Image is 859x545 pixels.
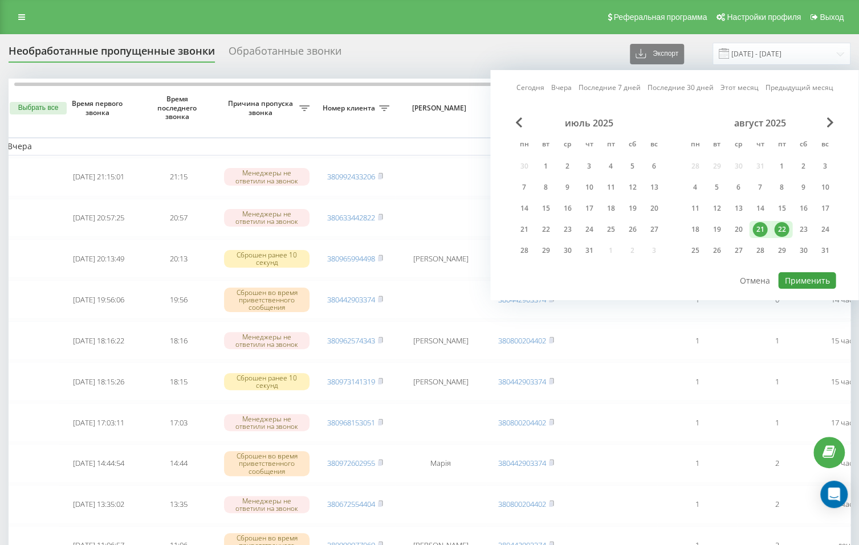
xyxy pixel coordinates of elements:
[817,159,832,174] div: 3
[752,243,767,258] div: 28
[600,221,621,238] div: пт 25 июля 2025 г.
[581,243,596,258] div: 31
[814,200,836,217] div: вс 17 авг. 2025 г.
[657,403,737,442] td: 1
[538,222,553,237] div: 22
[796,180,811,195] div: 9
[792,242,814,259] div: сб 30 авг. 2025 г.
[706,200,727,217] div: вт 12 авг. 2025 г.
[224,496,310,513] div: Менеджеры не ответили на звонок
[686,137,703,154] abbr: понедельник
[727,221,749,238] div: ср 20 авг. 2025 г.
[224,99,299,117] span: Причина пропуска звонка
[737,403,817,442] td: 1
[771,158,792,175] div: пт 1 авг. 2025 г.
[148,95,209,121] span: Время последнего звонка
[774,159,789,174] div: 1
[796,222,811,237] div: 23
[749,200,771,217] div: чт 14 авг. 2025 г.
[687,180,702,195] div: 4
[513,179,535,196] div: пн 7 июля 2025 г.
[59,280,139,319] td: [DATE] 19:56:06
[621,179,643,196] div: сб 12 июля 2025 г.
[578,242,600,259] div: чт 31 июля 2025 г.
[556,179,578,196] div: ср 9 июля 2025 г.
[139,362,218,401] td: 18:15
[765,82,833,93] a: Предыдущий месяц
[603,222,618,237] div: 25
[224,332,310,349] div: Менеджеры не ответили на звонок
[327,376,375,387] a: 380973141319
[771,242,792,259] div: пт 29 авг. 2025 г.
[817,201,832,216] div: 17
[229,45,341,63] div: Обработанные звонки
[538,201,553,216] div: 15
[327,458,375,468] a: 380972602955
[795,137,812,154] abbr: суббота
[535,242,556,259] div: вт 29 июля 2025 г.
[535,179,556,196] div: вт 8 июля 2025 г.
[139,158,218,196] td: 21:15
[749,221,771,238] div: чт 21 авг. 2025 г.
[778,272,836,289] button: Применить
[684,179,706,196] div: пн 4 авг. 2025 г.
[708,137,725,154] abbr: вторник
[657,321,737,360] td: 1
[706,242,727,259] div: вт 26 авг. 2025 г.
[395,321,486,360] td: [PERSON_NAME]
[709,201,724,216] div: 12
[578,179,600,196] div: чт 10 июля 2025 г.
[581,180,596,195] div: 10
[560,180,575,195] div: 9
[645,137,662,154] abbr: воскресенье
[814,221,836,238] div: вс 24 авг. 2025 г.
[516,82,544,93] a: Сегодня
[820,481,848,508] div: Open Intercom Messenger
[771,200,792,217] div: пт 15 авг. 2025 г.
[10,102,67,114] button: Выбрать все
[792,179,814,196] div: сб 9 авг. 2025 г.
[327,417,375,428] a: 380968153051
[646,159,661,174] div: 6
[817,222,832,237] div: 24
[817,180,832,195] div: 10
[684,200,706,217] div: пн 11 авг. 2025 г.
[498,335,546,346] a: 380800204402
[139,239,218,278] td: 20:13
[816,137,833,154] abbr: воскресенье
[749,179,771,196] div: чт 7 авг. 2025 г.
[600,158,621,175] div: пт 4 июля 2025 г.
[515,137,532,154] abbr: понедельник
[395,444,486,483] td: Марія
[556,200,578,217] div: ср 16 июля 2025 г.
[395,239,486,278] td: [PERSON_NAME]
[737,362,817,401] td: 1
[538,180,553,195] div: 8
[731,243,746,258] div: 27
[720,82,758,93] a: Этот месяц
[513,242,535,259] div: пн 28 июля 2025 г.
[796,159,811,174] div: 2
[621,221,643,238] div: сб 26 июля 2025 г.
[224,373,310,390] div: Сброшен ранее 10 секунд
[737,444,817,483] td: 2
[535,221,556,238] div: вт 22 июля 2025 г.
[625,222,640,237] div: 26
[224,288,310,313] div: Сброшен во время приветственного сообщения
[625,201,640,216] div: 19
[621,158,643,175] div: сб 5 июля 2025 г.
[327,499,375,509] a: 380672554404
[498,458,546,468] a: 380442903374
[687,222,702,237] div: 18
[792,158,814,175] div: сб 2 авг. 2025 г.
[603,159,618,174] div: 4
[709,222,724,237] div: 19
[731,222,746,237] div: 20
[814,242,836,259] div: вс 31 авг. 2025 г.
[706,179,727,196] div: вт 5 авг. 2025 г.
[600,179,621,196] div: пт 11 июля 2025 г.
[792,221,814,238] div: сб 23 авг. 2025 г.
[647,82,713,93] a: Последние 30 дней
[395,362,486,401] td: [PERSON_NAME]
[516,180,531,195] div: 7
